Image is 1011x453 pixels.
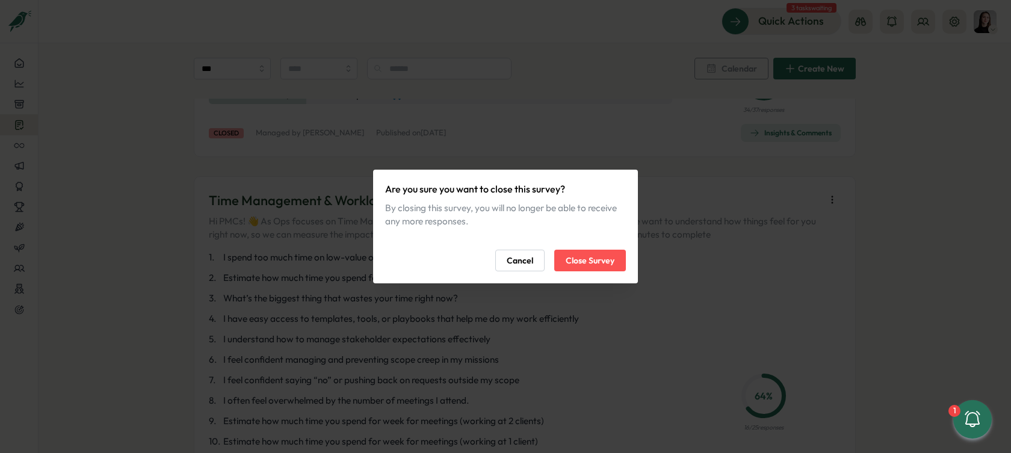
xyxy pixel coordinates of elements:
[385,182,626,197] p: Are you sure you want to close this survey?
[948,405,960,417] div: 1
[495,250,545,271] button: Cancel
[507,250,533,271] span: Cancel
[953,400,992,439] button: 1
[554,250,626,271] button: Close Survey
[566,250,614,271] span: Close Survey
[385,202,626,228] div: By closing this survey, you will no longer be able to receive any more responses.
